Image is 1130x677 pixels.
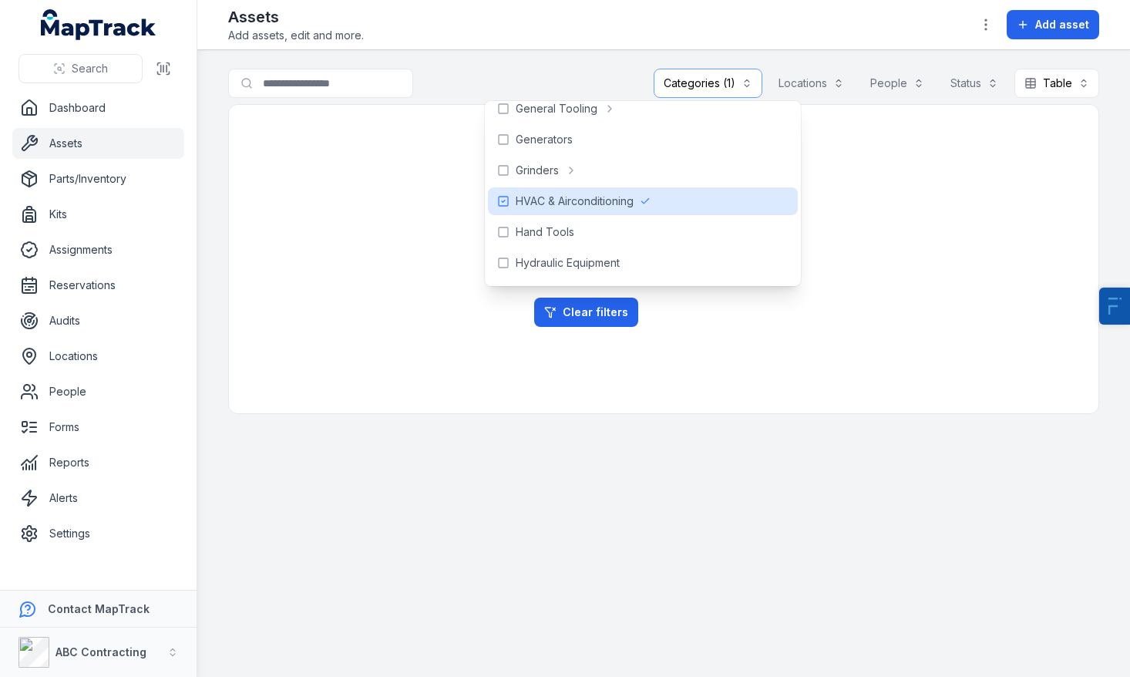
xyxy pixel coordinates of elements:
a: Dashboard [12,93,184,123]
a: Kits [12,199,184,230]
a: Assets [12,128,184,159]
a: Parts/Inventory [12,163,184,194]
a: Audits [12,305,184,336]
button: Categories (1) [654,69,762,98]
span: HVAC & Airconditioning [516,194,634,209]
strong: ABC Contracting [55,645,146,658]
a: Settings [12,518,184,549]
a: Assignments [12,234,184,265]
span: Grinders [516,163,559,178]
span: Search [72,61,108,76]
button: Add asset [1007,10,1099,39]
button: People [860,69,934,98]
span: Add asset [1035,17,1089,32]
button: Table [1014,69,1099,98]
a: Locations [12,341,184,372]
span: Hydraulic Equipment [516,255,620,271]
span: Generators [516,132,573,147]
button: Locations [768,69,854,98]
a: People [12,376,184,407]
a: Reports [12,447,184,478]
button: Status [940,69,1008,98]
a: Forms [12,412,184,443]
a: Clear filters [534,298,638,327]
a: MapTrack [41,9,156,40]
h2: Assets [228,6,364,28]
span: Hand Tools [516,224,574,240]
span: Add assets, edit and more. [228,28,364,43]
button: Search [18,54,143,83]
span: General Tooling [516,101,597,116]
a: Alerts [12,483,184,514]
a: Reservations [12,270,184,301]
strong: Contact MapTrack [48,602,150,615]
